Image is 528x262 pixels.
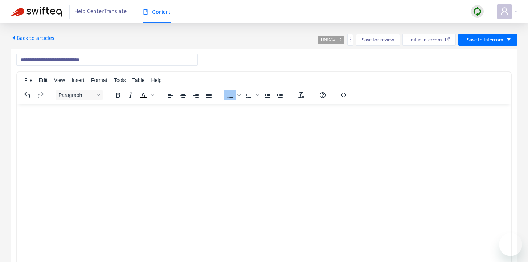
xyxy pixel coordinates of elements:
button: Decrease indent [261,90,273,100]
div: Text color Black [137,90,155,100]
span: Insert [71,77,84,83]
span: Help [151,77,161,83]
button: Save to Intercomcaret-down [458,34,517,46]
button: Undo [21,90,34,100]
span: Edit in Intercom [408,36,442,44]
img: Swifteq [11,7,62,17]
div: Bullet list [224,90,242,100]
span: Back to articles [11,33,54,43]
iframe: Button to launch messaging window [499,233,522,256]
img: sync.dc5367851b00ba804db3.png [473,7,482,16]
button: Justify [202,90,215,100]
span: Save to Intercom [467,36,503,44]
span: View [54,77,65,83]
button: Block Paragraph [56,90,103,100]
span: Help Center Translate [74,5,127,19]
span: Content [143,9,170,15]
span: Edit [39,77,48,83]
span: Table [132,77,144,83]
span: Paragraph [58,92,94,98]
span: Tools [114,77,126,83]
span: Save for review [362,36,394,44]
button: Clear formatting [295,90,307,100]
button: Bold [112,90,124,100]
div: Numbered list [242,90,261,100]
span: book [143,9,148,15]
button: Help [316,90,329,100]
span: UNSAVED [321,37,341,42]
span: Format [91,77,107,83]
span: more [348,37,353,42]
span: caret-down [506,37,511,42]
span: File [24,77,33,83]
button: Align right [190,90,202,100]
button: Save for review [356,34,400,46]
span: caret-left [11,35,17,41]
button: Align center [177,90,189,100]
button: Increase indent [274,90,286,100]
button: more [347,34,353,46]
button: Redo [34,90,46,100]
button: Edit in Intercom [402,34,456,46]
span: user [500,7,509,16]
button: Italic [124,90,137,100]
button: Align left [164,90,177,100]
